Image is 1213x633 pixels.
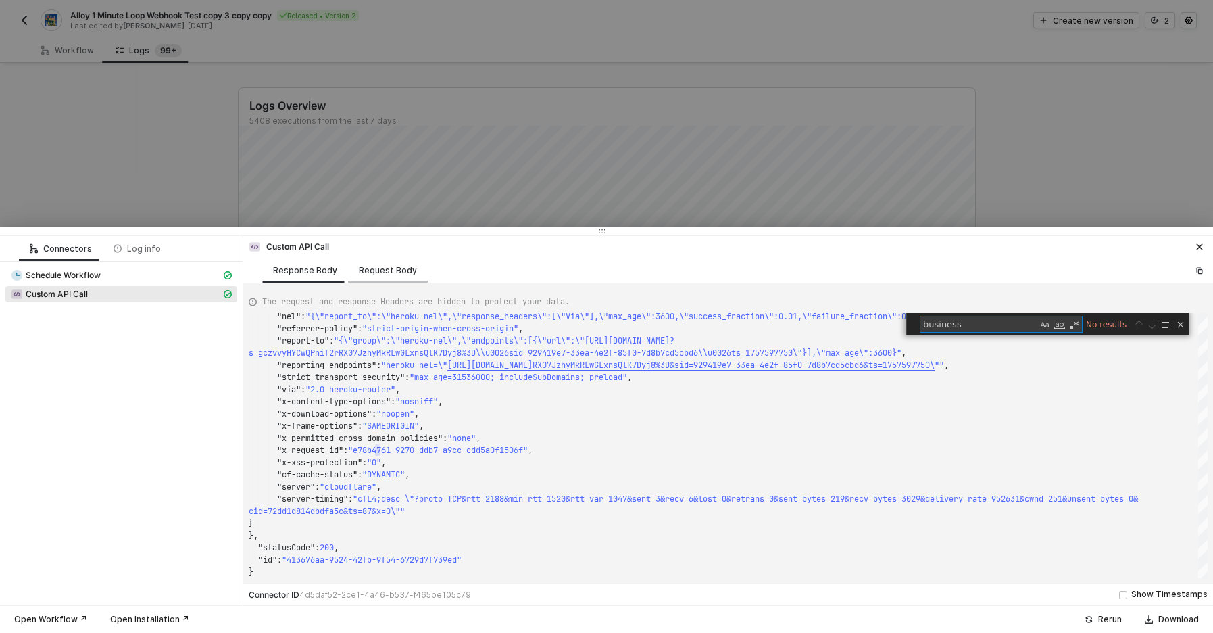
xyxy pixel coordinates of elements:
div: Open Installation ↗ [110,614,189,625]
span: 2f-85f0-7d8b7cd5cbd6&ts=1757597750\ [769,360,935,371]
span: : [405,372,410,383]
span: : [301,311,305,322]
span: }, [249,530,258,541]
span: "x-request-id" [277,445,343,456]
span: : [357,323,362,334]
span: "heroku-nel=\" [381,360,447,371]
div: Next Match (Enter) [1146,319,1157,330]
textarea: Find [920,316,1037,332]
span: icon-drag-indicator [598,227,606,235]
span: : [372,408,376,419]
div: Previous Match (⇧Enter) [1133,319,1144,330]
span: : [329,335,334,346]
span: : [315,542,320,553]
span: "x-download-options" [277,408,372,419]
span: "e78b4761-9270-ddb7-a9cc-cdd5a0f1506f" [348,445,528,456]
span: "noopen" [376,408,414,419]
span: "cfL4;desc=\"?proto=TCP&rtt=2188&min_rtt=1520&rtt_ [353,494,589,505]
span: :\" [570,335,585,346]
span: : [391,396,395,407]
span: "max-age=31536000; includeSubDomains; preload" [410,372,627,383]
span: : [315,482,320,492]
span: s=gczvvyHYCwQPnif2rRX07JzhyMkRLwGLxnsQlK7Dyj8%3D\\ [249,348,485,358]
span: "cf-cache-status" [277,469,357,480]
button: Download [1136,611,1208,628]
button: Rerun [1076,611,1131,628]
span: RX07JzhyMkRLwGLxnsQlK7Dyj8%3D&sid=929419e7-33ea-4e [533,360,769,371]
span: &unsent_bytes=0& [1062,494,1138,505]
span: "x-xss-protection" [277,457,362,468]
span: : [301,384,305,395]
div: Custom API Call [249,241,329,253]
span: [URL][DOMAIN_NAME]? [585,335,674,346]
span: "cloudflare" [320,482,376,492]
span: : [362,457,367,468]
img: integration-icon [11,270,22,281]
div: Request Body [359,265,417,276]
span: "x-content-type-options" [277,396,391,407]
span: "x-permitted-cross-domain-policies" [277,433,443,444]
span: Schedule Workflow [5,267,237,283]
span: "0" [367,457,381,468]
span: : [277,555,282,565]
span: "SAMEORIGIN" [362,421,419,431]
span: "nel" [277,311,301,322]
span: "statusCode" [258,542,315,553]
span: Schedule Workflow [26,270,101,281]
span: icon-logic [30,245,38,253]
span: u0026sid=929419e7-33ea-4e2f-85f0-7d8b7cd5cbd6\\u00 [485,348,722,358]
span: icon-download [1145,615,1153,624]
span: : [357,469,362,480]
div: Open Workflow ↗ [14,614,87,625]
span: : [348,494,353,505]
span: 200 [320,542,334,553]
div: Connectors [30,243,92,254]
span: "via" [277,384,301,395]
div: Rerun [1098,614,1122,625]
span: 0.01,\"failure_fraction\":0.1}" [778,311,925,322]
span: : [376,360,381,371]
span: The request and response Headers are hidden to protect your data. [262,296,570,308]
span: "strict-transport-security" [277,372,405,383]
span: icon-cards [224,290,232,298]
span: icon-cards [224,271,232,279]
img: integration-icon [249,241,260,252]
span: , [414,408,419,419]
div: Connector ID [249,590,471,601]
span: "2.0 heroku-router" [305,384,395,395]
span: "{\"report_to\":\"heroku-nel\",\"response_headers\ [305,311,542,322]
div: Match Whole Word (⌥⌘W) [1053,318,1066,331]
span: , [405,469,410,480]
span: icon-close [1195,243,1204,251]
span: "server" [277,482,315,492]
span: =219&recv_bytes=3029&delivery_rate=952631&cwnd=251 [826,494,1062,505]
span: var=1047&sent=3&recv=6&lost=0&retrans=0&sent_bytes [589,494,826,505]
span: "{\"group\":\"heroku-nel\",\"endpoints\":[{\"url\" [334,335,570,346]
span: "DYNAMIC" [362,469,405,480]
span: "reporting-endpoints" [277,360,376,371]
span: cid=72dd1d814dbdfa5c&ts=87&x=0\"" [249,506,405,517]
span: icon-success-page [1085,615,1093,624]
span: , [476,433,480,444]
div: Show Timestamps [1131,588,1208,601]
span: ":[\"Via\"],\"max_age\":3600,\"success_fraction\": [542,311,778,322]
button: Open Installation ↗ [101,611,198,628]
div: Response Body [273,265,337,276]
span: "x-frame-options" [277,421,357,431]
span: } [249,518,253,529]
div: Close (Escape) [1175,319,1186,330]
span: "id" [258,555,277,565]
span: , [944,360,949,371]
span: , [376,482,381,492]
span: , [419,421,424,431]
span: icon-copy-paste [1195,266,1204,275]
span: 26ts=1757597750\ [722,348,797,358]
span: [URL][DOMAIN_NAME] [447,360,533,371]
div: No results [1085,316,1131,333]
span: , [528,445,533,456]
div: Find in Selection (⌥⌘L) [1158,317,1173,332]
div: Log info [114,243,161,254]
div: Download [1158,614,1199,625]
span: , [901,348,906,358]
